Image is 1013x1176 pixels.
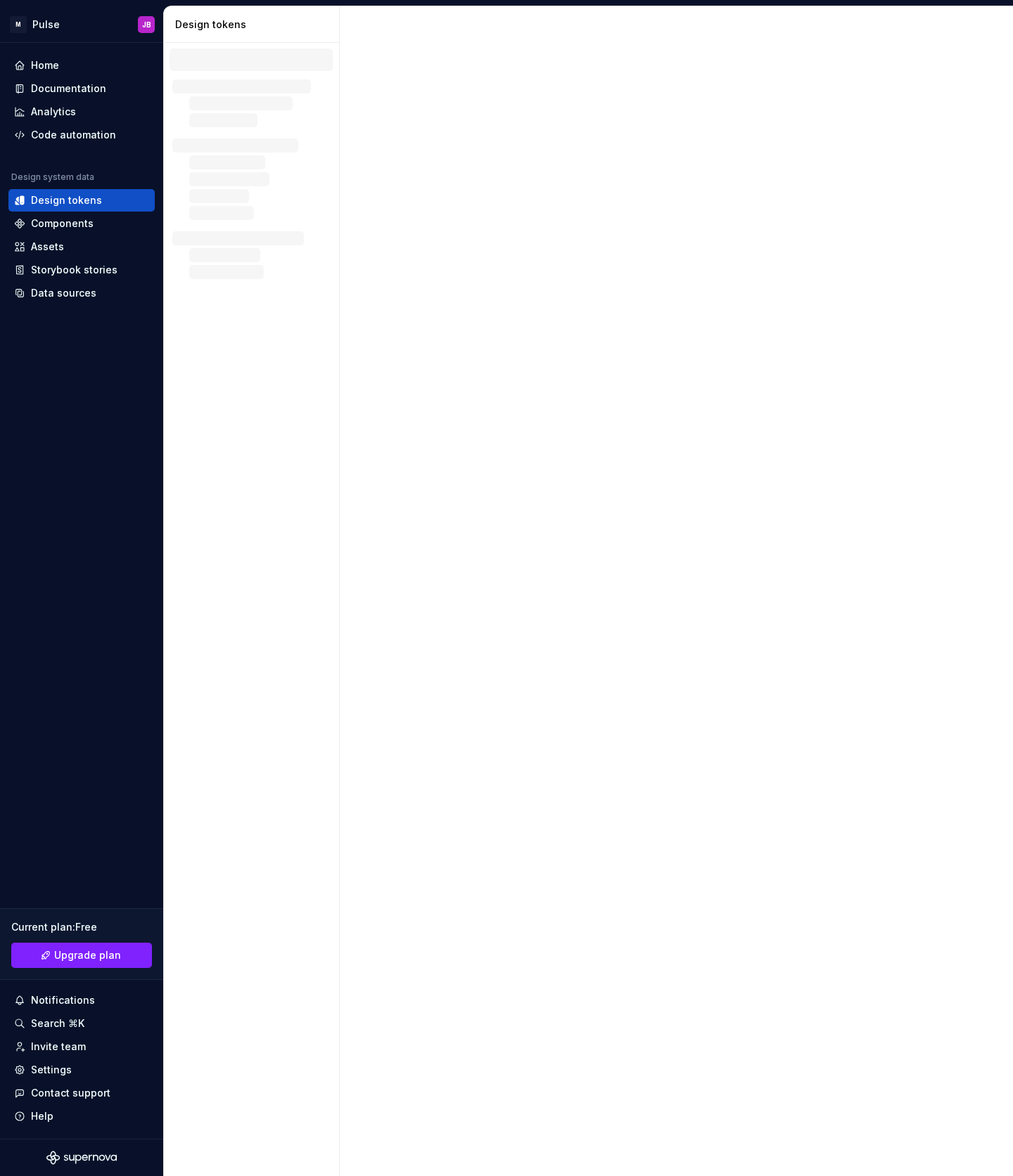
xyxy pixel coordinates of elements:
div: Contact support [31,1086,110,1100]
div: Invite team [31,1040,86,1054]
a: Invite team [8,1035,155,1058]
a: Analytics [8,101,155,123]
div: Assets [31,240,64,254]
button: Notifications [8,989,155,1012]
div: M [10,16,27,33]
div: Design system data [11,172,94,183]
a: Assets [8,235,155,258]
div: Storybook stories [31,263,117,277]
button: Contact support [8,1082,155,1104]
div: Code automation [31,128,116,142]
div: Analytics [31,105,76,119]
div: Pulse [32,18,60,32]
div: Notifications [31,993,95,1007]
a: Home [8,54,155,77]
div: JB [142,19,151,30]
a: Storybook stories [8,259,155,281]
div: Current plan : Free [11,920,152,934]
div: Home [31,58,59,72]
button: Search ⌘K [8,1012,155,1035]
div: Data sources [31,286,96,300]
div: Design tokens [31,193,102,207]
button: MPulseJB [3,9,160,39]
div: Help [31,1109,53,1123]
div: Documentation [31,82,106,96]
div: Search ⌘K [31,1016,84,1030]
a: Code automation [8,124,155,146]
div: Settings [31,1063,72,1077]
button: Help [8,1105,155,1127]
div: Design tokens [175,18,333,32]
a: Documentation [8,77,155,100]
a: Data sources [8,282,155,304]
div: Components [31,217,94,231]
span: Upgrade plan [54,948,121,962]
svg: Supernova Logo [46,1151,117,1165]
a: Settings [8,1059,155,1081]
button: Upgrade plan [11,943,152,968]
a: Components [8,212,155,235]
a: Design tokens [8,189,155,212]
